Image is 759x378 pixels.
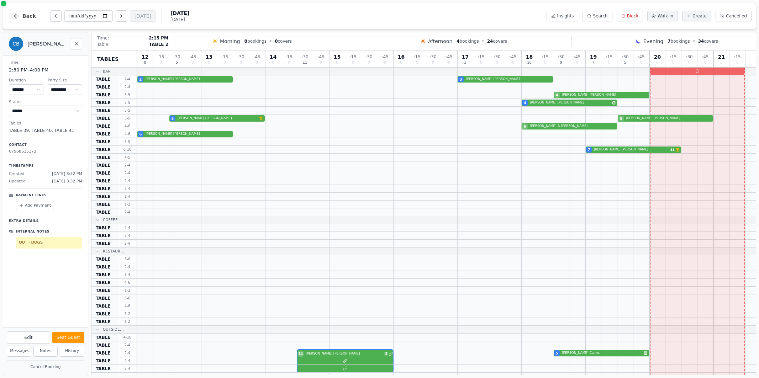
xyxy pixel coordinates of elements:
[96,311,111,317] span: TABLE
[512,61,514,64] span: 0
[466,77,553,82] span: [PERSON_NAME] [PERSON_NAME]
[590,54,597,59] span: 19
[510,55,516,59] span: : 45
[275,38,292,44] span: covers
[288,61,290,64] span: 0
[119,131,136,137] span: 4 - 6
[170,10,189,17] span: [DATE]
[160,61,162,64] span: 0
[103,69,111,74] span: BAR
[9,179,26,185] span: Updated
[119,241,136,246] span: 2 - 4
[119,296,136,301] span: 3 - 6
[96,194,111,199] span: TABLE
[71,38,82,49] button: Close
[9,60,82,66] dt: Time
[9,216,82,224] p: Extra Details
[96,108,111,113] span: TABLE
[480,61,482,64] span: 0
[119,116,136,121] span: 3 - 5
[119,280,136,285] span: 4 - 6
[119,108,136,113] span: 3 - 5
[448,61,450,64] span: 0
[170,17,189,22] span: [DATE]
[398,54,405,59] span: 16
[643,38,663,45] span: Evening
[253,55,260,59] span: : 45
[617,11,643,21] button: Block
[624,61,626,64] span: 5
[16,193,47,198] p: Payment Links
[7,7,42,25] button: Back
[96,131,111,137] span: TABLE
[144,61,146,64] span: 8
[464,61,466,64] span: 3
[224,61,226,64] span: 0
[52,179,82,185] span: [DATE] 3:32 PM
[9,37,23,51] div: CB
[558,55,564,59] span: : 30
[524,100,526,106] span: 4
[103,249,124,254] span: RESTAUR...
[96,280,111,286] span: TABLE
[96,303,111,309] span: TABLE
[96,84,111,90] span: TABLE
[349,55,356,59] span: : 15
[130,10,156,22] button: [DATE]
[237,55,244,59] span: : 30
[119,264,136,270] span: 2 - 4
[119,335,136,340] span: 4 - 10
[457,39,459,44] span: 4
[306,351,383,356] span: [PERSON_NAME] [PERSON_NAME]
[269,38,272,44] span: •
[119,123,136,129] span: 4 - 6
[736,61,738,64] span: 0
[149,35,168,41] span: 2:15 PM
[119,366,136,371] span: 2 - 4
[698,39,704,44] span: 34
[720,61,722,64] span: 0
[622,55,628,59] span: : 30
[96,256,111,262] span: TABLE
[562,351,642,356] span: [PERSON_NAME] Cairns
[718,54,725,59] span: 21
[668,39,670,44] span: 7
[96,225,111,231] span: TABLE
[270,54,276,59] span: 14
[487,39,493,44] span: 24
[146,132,233,137] span: [PERSON_NAME] [PERSON_NAME]
[139,132,142,137] span: 6
[524,124,526,129] span: 6
[244,38,267,44] span: bookings
[256,61,258,64] span: 0
[139,77,142,82] span: 2
[96,366,111,372] span: TABLE
[96,147,111,153] span: TABLE
[429,55,436,59] span: : 30
[336,61,338,64] span: 0
[352,61,354,64] span: 0
[275,39,278,44] span: 0
[9,143,82,148] p: Contact
[400,61,402,64] span: 0
[9,164,82,169] p: Timestamps
[457,38,479,44] span: bookings
[119,186,136,191] span: 2 - 4
[530,100,611,105] span: [PERSON_NAME] [PERSON_NAME]
[16,201,54,211] button: Add Payment
[96,233,111,239] span: TABLE
[698,38,718,44] span: covers
[384,61,386,64] span: 0
[626,116,713,121] span: [PERSON_NAME] [PERSON_NAME]
[656,61,658,64] span: 0
[547,11,578,21] button: Insights
[627,13,638,19] span: Block
[716,11,752,21] button: Cancelled
[119,84,136,90] span: 2 - 4
[583,11,612,21] button: Search
[146,77,233,82] span: [PERSON_NAME] [PERSON_NAME]
[692,13,707,19] span: Create
[588,147,590,153] span: 7
[544,61,546,64] span: 0
[693,38,695,44] span: •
